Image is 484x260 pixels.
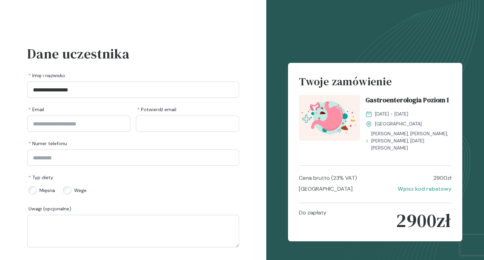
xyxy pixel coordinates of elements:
[27,44,239,64] h3: Dane uczestnika
[29,72,65,79] span: Imię i nazwisko
[27,82,239,98] input: Imię i nazwisko
[299,185,353,193] p: [GEOGRAPHIC_DATA]
[299,74,451,95] h4: Twoje zamówienie
[365,95,449,108] span: Gastroenterologia Poziom I
[39,187,55,194] span: Mięsna
[299,174,357,182] p: Cena brutto (23% VAT)
[29,205,71,212] span: Uwagi (opcjonalne)
[29,106,44,113] span: Email
[29,174,53,181] span: Typ diety
[137,106,176,113] span: Potwierdź email
[396,209,451,232] p: 2900 zł
[375,110,408,118] span: [DATE] - [DATE]
[74,187,87,194] span: Wege
[27,116,130,132] input: Email
[299,209,326,232] p: Do zapłaty
[371,130,451,152] span: [PERSON_NAME], [PERSON_NAME], [PERSON_NAME], [DATE][PERSON_NAME]
[365,95,451,108] a: Gastroenterologia Poziom I
[433,174,451,182] p: 2900 zł
[63,186,71,194] input: Wege
[29,140,67,147] span: Numer telefonu
[29,186,37,194] input: Mięsna
[136,116,239,132] input: Potwierdź email
[398,185,451,193] p: Wpisz kod rabatowy
[375,120,422,127] span: [GEOGRAPHIC_DATA]
[27,150,239,166] input: Numer telefonu
[299,95,360,141] img: Zpbdlx5LeNNTxNvT_GastroI_T.svg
